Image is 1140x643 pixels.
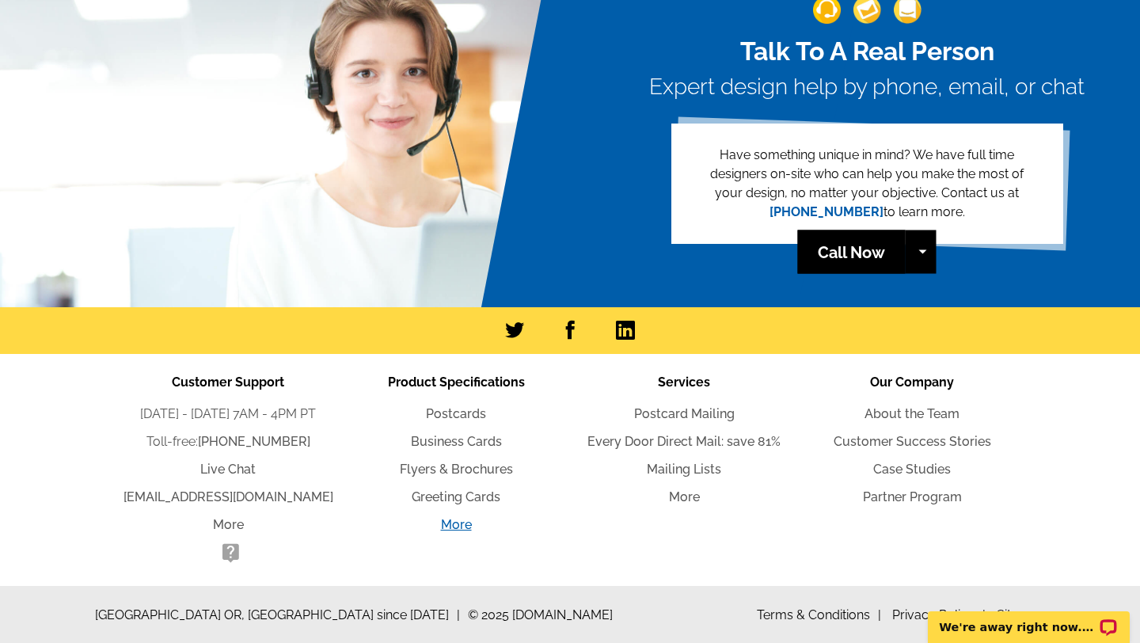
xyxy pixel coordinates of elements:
span: Services [658,375,710,390]
a: [PHONE_NUMBER] [769,204,883,219]
span: © 2025 [DOMAIN_NAME] [468,606,613,625]
a: Live Chat [200,462,256,477]
a: Customer Success Stories [834,434,991,449]
a: Mailing Lists [647,462,721,477]
a: Postcard Mailing [634,406,735,421]
a: Privacy Policy [892,607,986,622]
a: Greeting Cards [412,489,500,504]
p: Have something unique in mind? We have full time designers on-site who can help you make the most... [697,146,1038,222]
li: Toll-free: [114,432,342,451]
span: [GEOGRAPHIC_DATA] OR, [GEOGRAPHIC_DATA] since [DATE] [95,606,460,625]
a: [PHONE_NUMBER] [198,434,310,449]
a: Postcards [426,406,486,421]
a: More [441,517,472,532]
a: [EMAIL_ADDRESS][DOMAIN_NAME] [123,489,333,504]
a: Flyers & Brochures [400,462,513,477]
a: Terms & Conditions [757,607,881,622]
a: Call Now [798,230,906,274]
h3: Expert design help by phone, email, or chat [649,74,1085,101]
span: Customer Support [172,375,284,390]
a: Case Studies [873,462,951,477]
a: Every Door Direct Mail: save 81% [587,434,781,449]
a: More [669,489,700,504]
span: Our Company [870,375,954,390]
a: Partner Program [863,489,962,504]
span: Product Specifications [388,375,525,390]
li: [DATE] - [DATE] 7AM - 4PM PT [114,405,342,424]
iframe: LiveChat chat widget [918,593,1140,643]
a: More [213,517,244,532]
a: Business Cards [411,434,502,449]
h2: Talk To A Real Person [649,36,1085,67]
a: About the Team [864,406,959,421]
